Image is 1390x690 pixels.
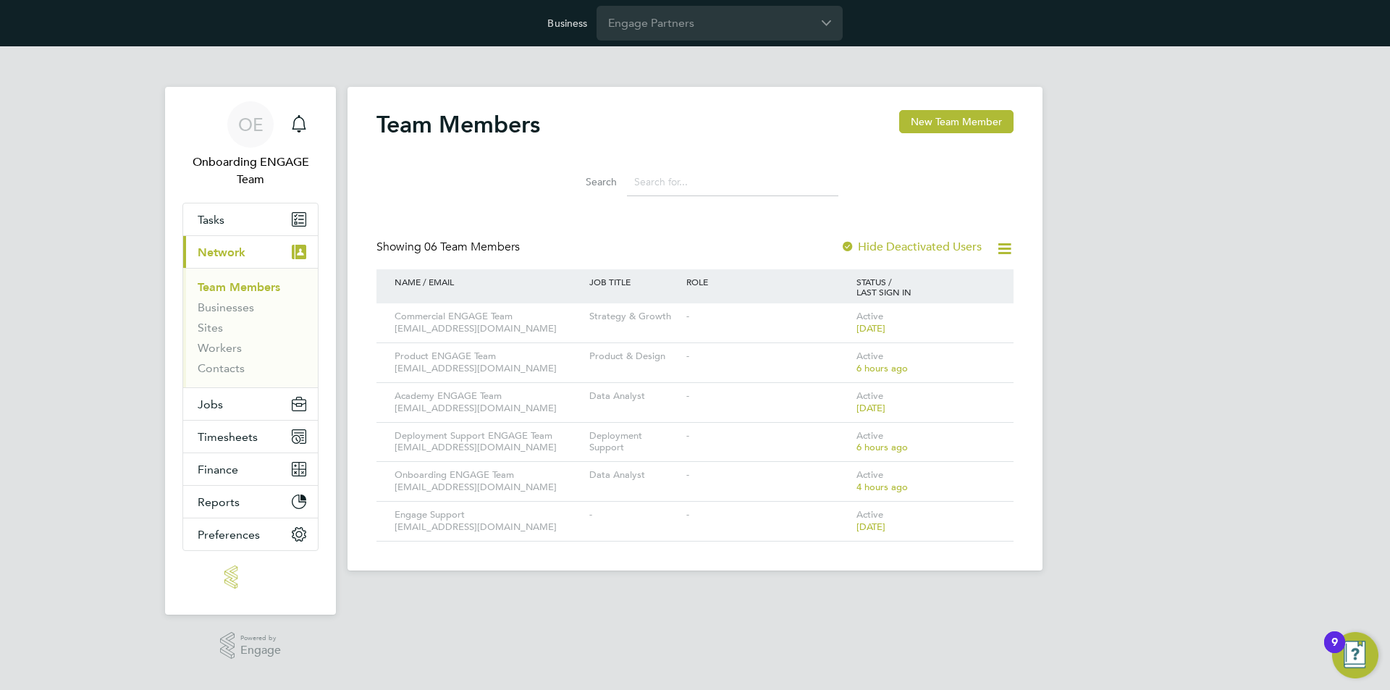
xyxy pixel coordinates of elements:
[841,240,982,254] label: Hide Deactivated Users
[424,240,520,254] span: 06 Team Members
[853,383,999,422] div: Active
[586,343,683,370] div: Product & Design
[586,269,683,294] div: JOB TITLE
[391,343,586,382] div: Product ENGAGE Team [EMAIL_ADDRESS][DOMAIN_NAME]
[183,236,318,268] button: Network
[391,462,586,501] div: Onboarding ENGAGE Team [EMAIL_ADDRESS][DOMAIN_NAME]
[853,303,999,342] div: Active
[376,110,540,139] h2: Team Members
[238,115,264,134] span: OE
[165,87,336,615] nav: Main navigation
[856,362,908,374] span: 6 hours ago
[899,110,1014,133] button: New Team Member
[856,441,908,453] span: 6 hours ago
[856,322,885,335] span: [DATE]
[198,300,254,314] a: Businesses
[240,644,281,657] span: Engage
[198,495,240,509] span: Reports
[683,343,853,370] div: -
[182,565,319,589] a: Go to home page
[182,153,319,188] span: Onboarding ENGAGE Team
[391,423,586,462] div: Deployment Support ENGAGE Team [EMAIL_ADDRESS][DOMAIN_NAME]
[853,269,999,304] div: STATUS / LAST SIGN IN
[853,462,999,501] div: Active
[853,502,999,541] div: Active
[198,528,260,542] span: Preferences
[853,343,999,382] div: Active
[683,423,853,450] div: -
[856,481,908,493] span: 4 hours ago
[198,245,245,259] span: Network
[391,502,586,541] div: Engage Support [EMAIL_ADDRESS][DOMAIN_NAME]
[683,269,853,294] div: ROLE
[183,268,318,387] div: Network
[853,423,999,462] div: Active
[552,175,617,188] label: Search
[627,168,838,196] input: Search for...
[586,462,683,489] div: Data Analyst
[198,213,224,227] span: Tasks
[586,303,683,330] div: Strategy & Growth
[586,383,683,410] div: Data Analyst
[198,430,258,444] span: Timesheets
[183,518,318,550] button: Preferences
[683,303,853,330] div: -
[683,502,853,529] div: -
[586,423,683,462] div: Deployment Support
[183,421,318,453] button: Timesheets
[182,101,319,188] a: OEOnboarding ENGAGE Team
[856,402,885,414] span: [DATE]
[586,502,683,529] div: -
[183,486,318,518] button: Reports
[376,240,523,255] div: Showing
[856,521,885,533] span: [DATE]
[183,388,318,420] button: Jobs
[198,321,223,335] a: Sites
[198,397,223,411] span: Jobs
[198,341,242,355] a: Workers
[198,463,238,476] span: Finance
[1332,632,1378,678] button: Open Resource Center, 9 new notifications
[183,203,318,235] a: Tasks
[220,632,282,660] a: Powered byEngage
[391,269,586,294] div: NAME / EMAIL
[1331,642,1338,661] div: 9
[198,280,280,294] a: Team Members
[547,17,587,30] label: Business
[198,361,245,375] a: Contacts
[391,303,586,342] div: Commercial ENGAGE Team [EMAIL_ADDRESS][DOMAIN_NAME]
[183,453,318,485] button: Finance
[224,565,277,589] img: engage-logo-retina.png
[391,383,586,422] div: Academy ENGAGE Team [EMAIL_ADDRESS][DOMAIN_NAME]
[240,632,281,644] span: Powered by
[683,383,853,410] div: -
[683,462,853,489] div: -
